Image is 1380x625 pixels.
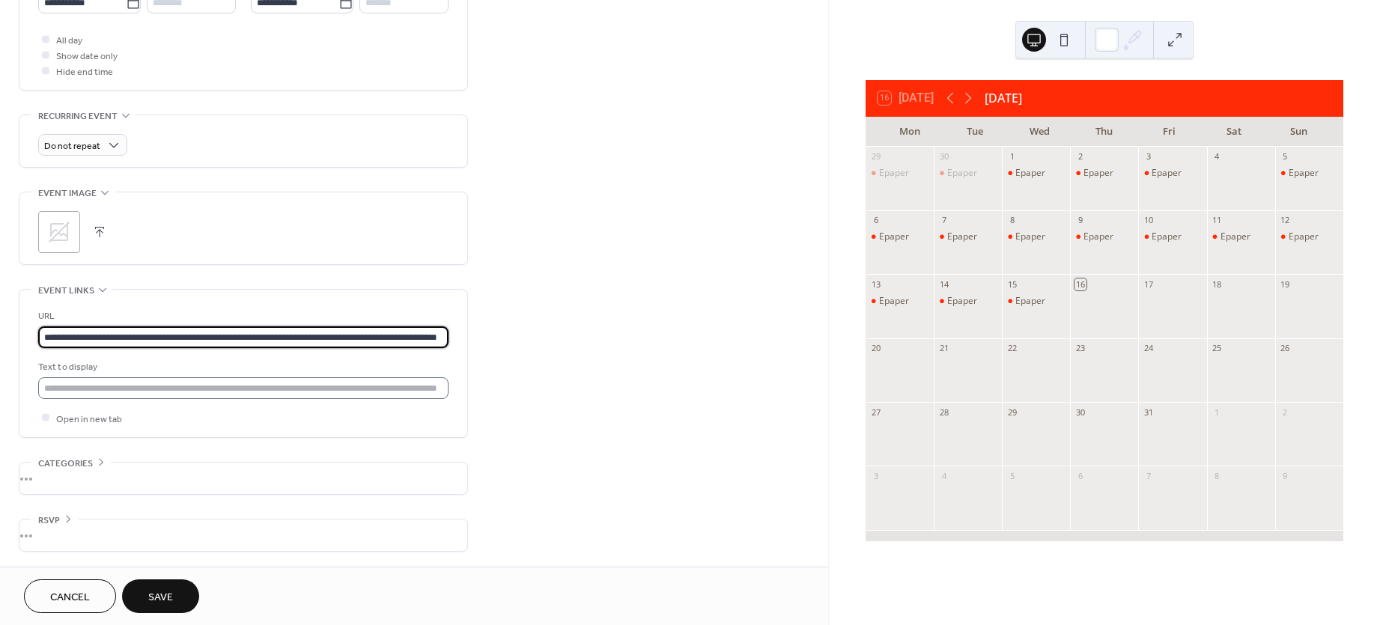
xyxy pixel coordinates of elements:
[947,231,977,243] div: Epaper
[1072,117,1137,147] div: Thu
[870,406,881,418] div: 27
[870,343,881,354] div: 20
[56,64,113,80] span: Hide end time
[938,151,949,162] div: 30
[947,167,977,180] div: Epaper
[1083,231,1113,243] div: Epaper
[38,513,60,528] span: RSVP
[1152,167,1182,180] div: Epaper
[1212,278,1223,290] div: 18
[934,231,1002,243] div: Epaper
[148,590,173,606] span: Save
[1275,167,1343,180] div: Epaper
[1074,278,1086,290] div: 16
[878,117,943,147] div: Mon
[38,211,80,253] div: ;
[1207,231,1275,243] div: Epaper
[985,89,1022,107] div: [DATE]
[56,33,82,49] span: All day
[1006,406,1018,418] div: 29
[1221,231,1250,243] div: Epaper
[1070,231,1138,243] div: Epaper
[879,231,909,243] div: Epaper
[1143,343,1154,354] div: 24
[19,463,467,494] div: •••
[870,151,881,162] div: 29
[1074,470,1086,481] div: 6
[1202,117,1267,147] div: Sat
[1143,406,1154,418] div: 31
[1007,117,1072,147] div: Wed
[1074,406,1086,418] div: 30
[1015,231,1045,243] div: Epaper
[38,456,93,472] span: Categories
[938,343,949,354] div: 21
[870,470,881,481] div: 3
[44,138,100,155] span: Do not repeat
[38,359,446,375] div: Text to display
[1143,215,1154,226] div: 10
[1002,167,1070,180] div: Epaper
[1280,470,1291,481] div: 9
[19,519,467,551] div: •••
[1074,343,1086,354] div: 23
[1074,151,1086,162] div: 2
[38,308,446,324] div: URL
[1152,231,1182,243] div: Epaper
[38,283,94,299] span: Event links
[1289,231,1319,243] div: Epaper
[1006,470,1018,481] div: 5
[1280,343,1291,354] div: 26
[1143,278,1154,290] div: 17
[1015,295,1045,308] div: Epaper
[942,117,1007,147] div: Tue
[56,49,118,64] span: Show date only
[1143,470,1154,481] div: 7
[1212,151,1223,162] div: 4
[38,109,118,124] span: Recurring event
[1280,278,1291,290] div: 19
[938,470,949,481] div: 4
[879,295,909,308] div: Epaper
[938,215,949,226] div: 7
[938,278,949,290] div: 14
[1212,343,1223,354] div: 25
[50,590,90,606] span: Cancel
[1280,406,1291,418] div: 2
[1143,151,1154,162] div: 3
[56,411,122,427] span: Open in new tab
[38,186,97,201] span: Event image
[866,231,934,243] div: Epaper
[866,167,934,180] div: Epaper
[122,579,199,613] button: Save
[870,278,881,290] div: 13
[879,167,909,180] div: Epaper
[1006,278,1018,290] div: 15
[866,295,934,308] div: Epaper
[1015,167,1045,180] div: Epaper
[1280,151,1291,162] div: 5
[1266,117,1331,147] div: Sun
[1212,470,1223,481] div: 8
[1138,231,1206,243] div: Epaper
[1006,343,1018,354] div: 22
[1137,117,1202,147] div: Fri
[1002,295,1070,308] div: Epaper
[938,406,949,418] div: 28
[947,295,977,308] div: Epaper
[870,215,881,226] div: 6
[1280,215,1291,226] div: 12
[1070,167,1138,180] div: Epaper
[1289,167,1319,180] div: Epaper
[1212,215,1223,226] div: 11
[1006,215,1018,226] div: 8
[934,167,1002,180] div: Epaper
[1002,231,1070,243] div: Epaper
[934,295,1002,308] div: Epaper
[1083,167,1113,180] div: Epaper
[1138,167,1206,180] div: Epaper
[24,579,116,613] button: Cancel
[1074,215,1086,226] div: 9
[1006,151,1018,162] div: 1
